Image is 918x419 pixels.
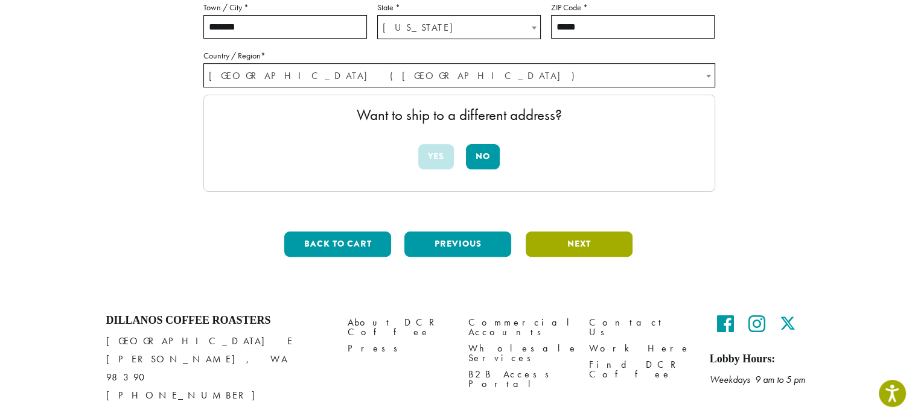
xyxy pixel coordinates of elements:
[526,232,633,257] button: Next
[710,353,812,366] h5: Lobby Hours:
[468,367,571,392] a: B2B Access Portal
[466,144,500,169] button: No
[348,314,450,340] a: About DCR Coffee
[589,314,692,340] a: Contact Us
[710,373,805,386] em: Weekdays 9 am to 5 pm
[106,332,330,405] p: [GEOGRAPHIC_DATA] E [PERSON_NAME], WA 98390 [PHONE_NUMBER]
[377,15,541,39] span: State
[404,232,511,257] button: Previous
[348,341,450,357] a: Press
[216,107,703,122] p: Want to ship to a different address?
[284,232,391,257] button: Back to cart
[468,341,571,367] a: Wholesale Services
[106,314,330,327] h4: Dillanos Coffee Roasters
[589,357,692,383] a: Find DCR Coffee
[589,341,692,357] a: Work Here
[378,16,540,39] span: Washington
[418,144,454,169] button: Yes
[468,314,571,340] a: Commercial Accounts
[204,64,715,87] span: United States (US)
[203,63,715,87] span: Country / Region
